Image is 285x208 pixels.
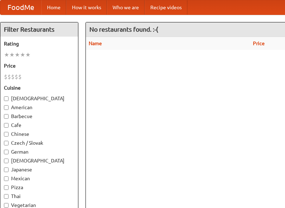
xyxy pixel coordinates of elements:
li: ★ [20,51,25,59]
label: American [4,104,74,111]
input: Chinese [4,132,9,137]
label: Japanese [4,166,74,173]
li: $ [18,73,22,81]
label: Chinese [4,130,74,138]
a: How it works [66,0,107,15]
input: Czech / Slovak [4,141,9,145]
input: Cafe [4,123,9,128]
input: [DEMOGRAPHIC_DATA] [4,159,9,163]
li: $ [11,73,15,81]
li: $ [4,73,7,81]
label: [DEMOGRAPHIC_DATA] [4,95,74,102]
a: Who we are [107,0,145,15]
li: $ [15,73,18,81]
a: Home [41,0,66,15]
label: Mexican [4,175,74,182]
input: Vegetarian [4,203,9,208]
input: German [4,150,9,154]
a: Name [89,41,102,46]
input: Barbecue [4,114,9,119]
input: Japanese [4,167,9,172]
label: Thai [4,193,74,200]
h5: Price [4,62,74,69]
h5: Cuisine [4,84,74,91]
label: German [4,148,74,155]
input: Mexican [4,176,9,181]
input: Thai [4,194,9,199]
li: ★ [15,51,20,59]
a: Recipe videos [145,0,187,15]
a: FoodMe [0,0,41,15]
a: Price [253,41,265,46]
li: ★ [9,51,15,59]
label: Barbecue [4,113,74,120]
li: $ [7,73,11,81]
input: [DEMOGRAPHIC_DATA] [4,96,9,101]
input: Pizza [4,185,9,190]
label: Czech / Slovak [4,139,74,146]
ng-pluralize: No restaurants found. :-( [89,26,158,33]
label: Cafe [4,122,74,129]
label: [DEMOGRAPHIC_DATA] [4,157,74,164]
li: ★ [25,51,31,59]
li: ★ [4,51,9,59]
h5: Rating [4,40,74,47]
h4: Filter Restaurants [0,22,78,37]
label: Pizza [4,184,74,191]
input: American [4,105,9,110]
